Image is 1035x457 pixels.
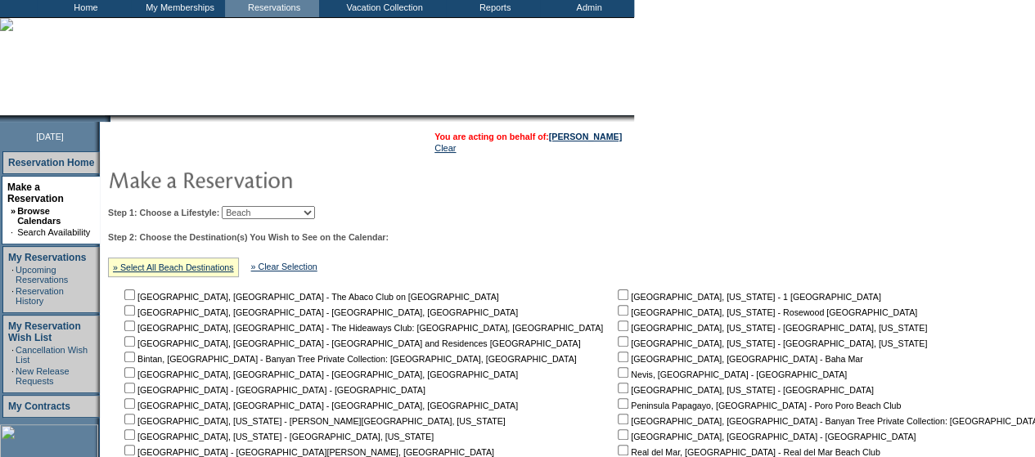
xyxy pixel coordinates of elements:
nobr: [GEOGRAPHIC_DATA], [US_STATE] - [PERSON_NAME][GEOGRAPHIC_DATA], [US_STATE] [121,416,506,426]
b: Step 2: Choose the Destination(s) You Wish to See on the Calendar: [108,232,389,242]
a: Upcoming Reservations [16,265,68,285]
a: My Reservations [8,252,86,263]
nobr: [GEOGRAPHIC_DATA], [US_STATE] - [GEOGRAPHIC_DATA], [US_STATE] [614,338,927,348]
td: · [11,227,16,237]
nobr: [GEOGRAPHIC_DATA], [GEOGRAPHIC_DATA] - Baha Mar [614,354,862,364]
a: Reservation History [16,286,64,306]
td: · [11,366,14,386]
a: [PERSON_NAME] [549,132,622,141]
nobr: [GEOGRAPHIC_DATA], [GEOGRAPHIC_DATA] - [GEOGRAPHIC_DATA] and Residences [GEOGRAPHIC_DATA] [121,338,580,348]
nobr: [GEOGRAPHIC_DATA], [US_STATE] - 1 [GEOGRAPHIC_DATA] [614,292,881,302]
nobr: [GEOGRAPHIC_DATA] - [GEOGRAPHIC_DATA][PERSON_NAME], [GEOGRAPHIC_DATA] [121,447,494,457]
a: My Contracts [8,401,70,412]
a: My Reservation Wish List [8,320,81,343]
nobr: [GEOGRAPHIC_DATA], [GEOGRAPHIC_DATA] - [GEOGRAPHIC_DATA], [GEOGRAPHIC_DATA] [121,370,518,379]
nobr: Bintan, [GEOGRAPHIC_DATA] - Banyan Tree Private Collection: [GEOGRAPHIC_DATA], [GEOGRAPHIC_DATA] [121,354,577,364]
nobr: [GEOGRAPHIC_DATA], [US_STATE] - Rosewood [GEOGRAPHIC_DATA] [614,307,917,317]
nobr: [GEOGRAPHIC_DATA], [GEOGRAPHIC_DATA] - [GEOGRAPHIC_DATA], [GEOGRAPHIC_DATA] [121,307,518,317]
nobr: Peninsula Papagayo, [GEOGRAPHIC_DATA] - Poro Poro Beach Club [614,401,901,410]
a: Search Availability [17,227,90,237]
img: blank.gif [110,115,112,122]
nobr: [GEOGRAPHIC_DATA], [GEOGRAPHIC_DATA] - [GEOGRAPHIC_DATA] [614,432,916,441]
nobr: [GEOGRAPHIC_DATA], [GEOGRAPHIC_DATA] - [GEOGRAPHIC_DATA], [GEOGRAPHIC_DATA] [121,401,518,410]
b: » [11,206,16,216]
span: [DATE] [36,132,64,141]
span: You are acting on behalf of: [434,132,622,141]
img: pgTtlMakeReservation.gif [108,163,435,195]
nobr: [GEOGRAPHIC_DATA], [US_STATE] - [GEOGRAPHIC_DATA], [US_STATE] [121,432,434,441]
a: Make a Reservation [7,181,64,204]
b: Step 1: Choose a Lifestyle: [108,208,219,217]
nobr: [GEOGRAPHIC_DATA], [GEOGRAPHIC_DATA] - The Hideaways Club: [GEOGRAPHIC_DATA], [GEOGRAPHIC_DATA] [121,323,603,333]
td: · [11,286,14,306]
nobr: [GEOGRAPHIC_DATA], [US_STATE] - [GEOGRAPHIC_DATA], [US_STATE] [614,323,927,333]
td: · [11,345,14,365]
nobr: [GEOGRAPHIC_DATA], [GEOGRAPHIC_DATA] - The Abaco Club on [GEOGRAPHIC_DATA] [121,292,499,302]
a: Reservation Home [8,157,94,168]
a: Clear [434,143,456,153]
a: Browse Calendars [17,206,61,226]
td: · [11,265,14,285]
a: » Clear Selection [251,262,317,271]
nobr: [GEOGRAPHIC_DATA], [US_STATE] - [GEOGRAPHIC_DATA] [614,385,874,395]
nobr: Real del Mar, [GEOGRAPHIC_DATA] - Real del Mar Beach Club [614,447,880,457]
img: promoShadowLeftCorner.gif [105,115,110,122]
nobr: Nevis, [GEOGRAPHIC_DATA] - [GEOGRAPHIC_DATA] [614,370,847,379]
a: Cancellation Wish List [16,345,88,365]
nobr: [GEOGRAPHIC_DATA] - [GEOGRAPHIC_DATA] - [GEOGRAPHIC_DATA] [121,385,425,395]
a: New Release Requests [16,366,69,386]
a: » Select All Beach Destinations [113,262,234,272]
